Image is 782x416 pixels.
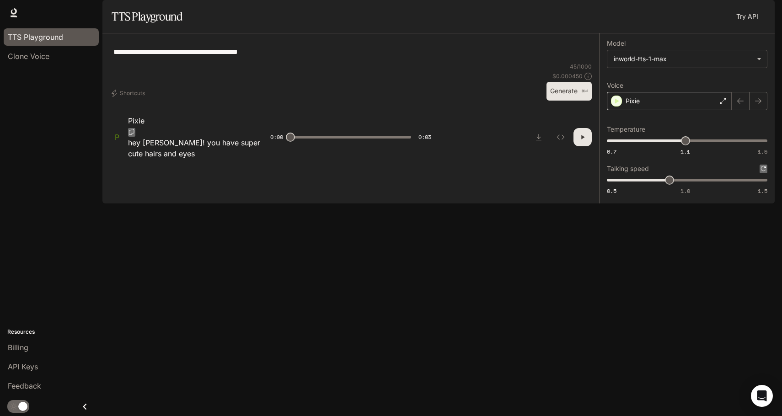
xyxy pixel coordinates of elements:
p: ⌘⏎ [581,89,588,94]
h1: TTS Playground [112,7,182,26]
div: Open Intercom Messenger [751,385,773,407]
a: Try API [733,7,762,26]
button: Reset to default [760,165,767,173]
div: inworld-tts-1-max [607,50,767,68]
button: Shortcuts [110,86,149,101]
button: Inspect [552,128,570,146]
button: Generate⌘⏎ [546,82,592,101]
button: Download audio [530,128,548,146]
span: 0.7 [607,148,616,155]
p: 45 / 1000 [570,63,592,70]
span: 1.5 [758,148,767,155]
span: 0.5 [607,187,616,195]
span: 1.1 [680,148,690,155]
p: Voice [607,82,623,89]
p: $ 0.000450 [552,72,583,80]
p: Talking speed [607,165,649,172]
span: 1.0 [680,187,690,195]
p: Pixie [626,96,640,106]
p: Temperature [607,126,645,133]
span: 1.5 [758,187,767,195]
p: Model [607,40,626,47]
div: inworld-tts-1-max [614,54,752,64]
